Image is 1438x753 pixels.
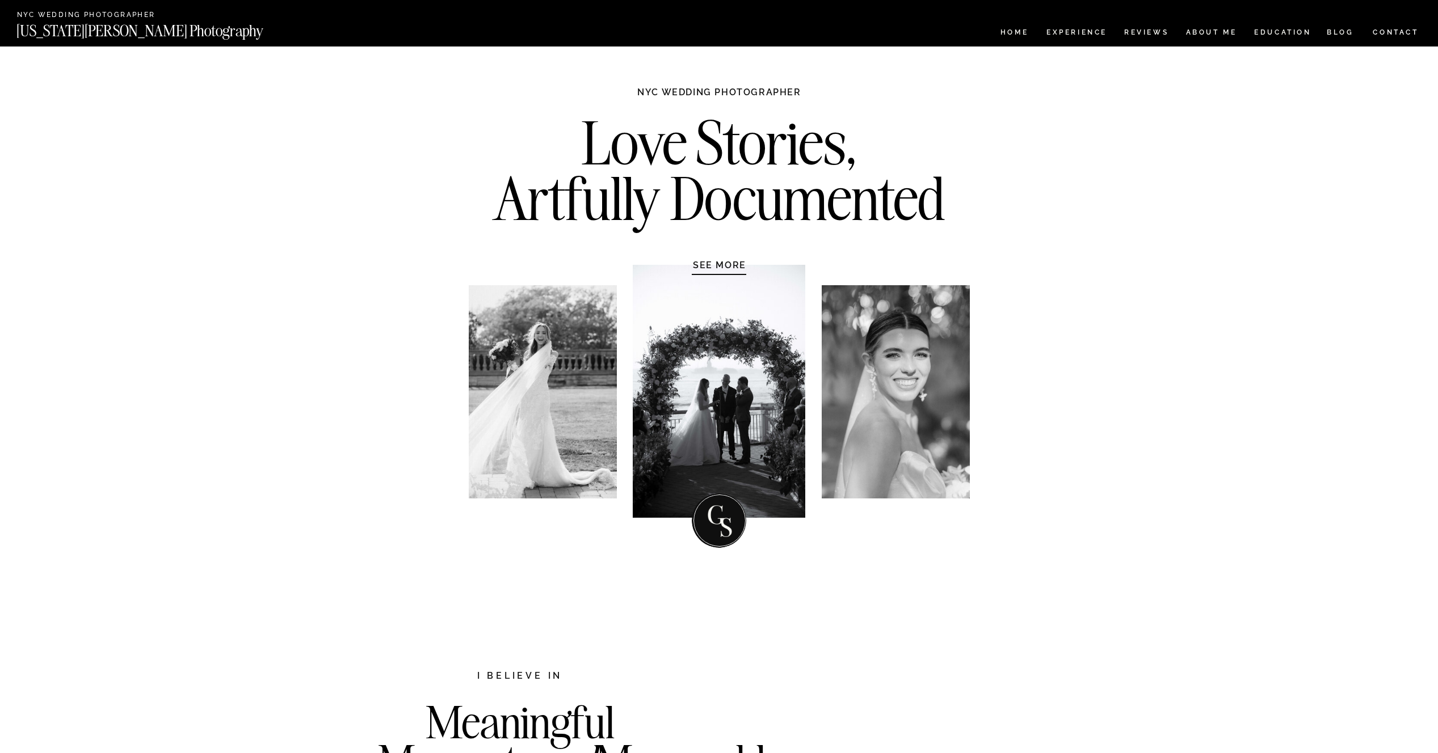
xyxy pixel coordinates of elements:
a: REVIEWS [1124,29,1167,39]
h2: Love Stories, Artfully Documented [481,115,957,234]
a: SEE MORE [666,259,773,270]
a: BLOG [1327,29,1354,39]
a: HOME [998,29,1031,39]
a: EDUCATION [1253,29,1313,39]
h1: NYC WEDDING PHOTOGRAPHER [613,86,826,109]
a: ABOUT ME [1185,29,1237,39]
a: Experience [1046,29,1106,39]
a: [US_STATE][PERSON_NAME] Photography [16,23,301,33]
h2: I believe in [417,669,623,684]
a: CONTACT [1372,26,1419,39]
a: NYC Wedding Photographer [17,11,188,20]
